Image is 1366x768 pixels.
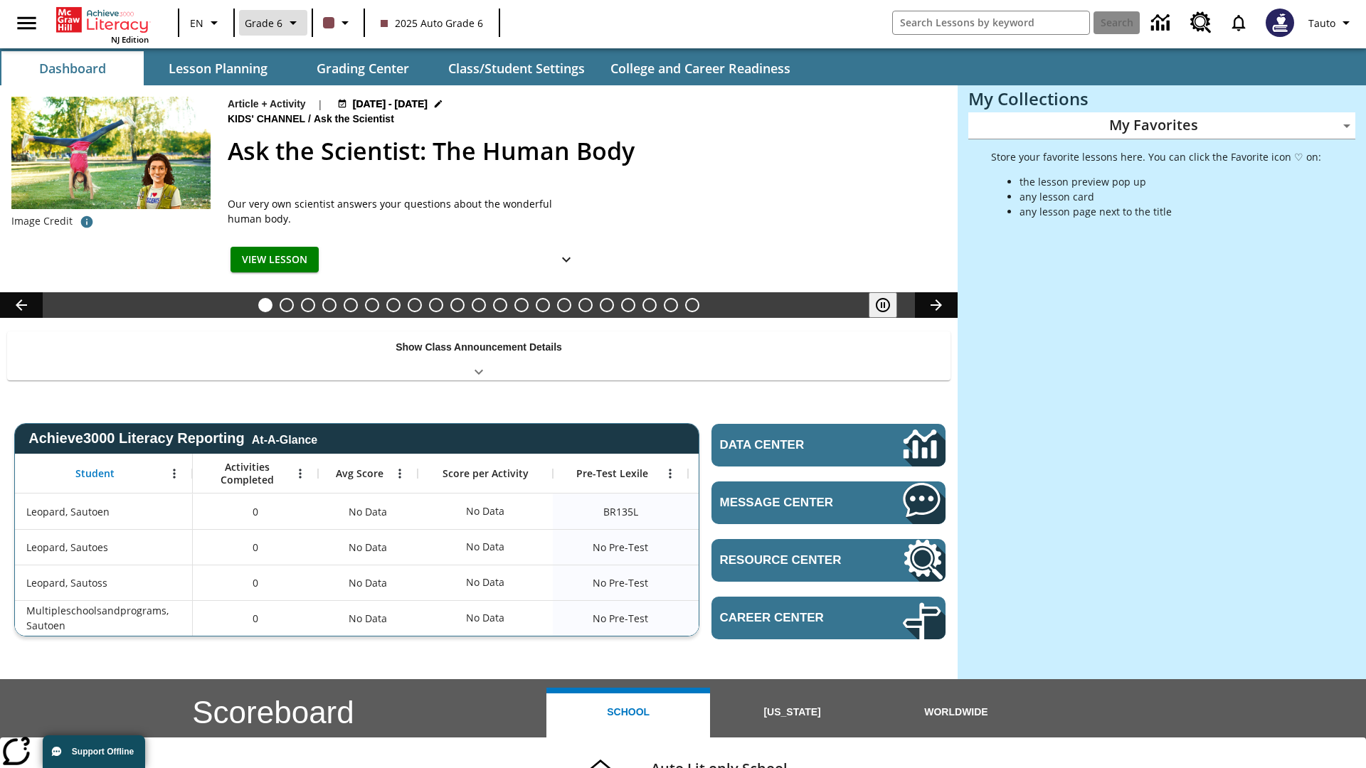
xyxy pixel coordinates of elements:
button: Class color is dark brown. Change class color [317,10,359,36]
h2: Ask the Scientist: The Human Body [228,133,941,169]
span: EN [190,16,203,31]
button: Slide 19 Remembering Justice O'Connor [642,298,657,312]
div: Beginning reader 135 Lexile, ER, Based on the Lexile Reading measure, student is an Emerging Read... [688,494,823,529]
span: Grade 6 [245,16,282,31]
div: Home [56,4,149,45]
button: Lesson carousel, Next [915,292,958,318]
input: search field [893,11,1089,34]
div: No Data, Multipleschoolsandprograms, Sautoen [459,604,512,632]
p: Store your favorite lessons here. You can click the Favorite icon ♡ on: [991,149,1321,164]
span: No Data [341,604,394,633]
button: Slide 15 Pre-release lesson [557,298,571,312]
button: Slide 20 Point of View [664,298,678,312]
div: No Data, Leopard, Sautoss [688,565,823,600]
div: No Data, Multipleschoolsandprograms, Sautoen [688,600,823,636]
span: Data Center [720,438,854,452]
button: Show Details [552,247,581,273]
span: Score per Activity [443,467,529,480]
button: Slide 1 Ask the Scientist: The Human Body [258,298,272,312]
button: Slide 11 Attack of the Terrifying Tomatoes [472,298,486,312]
button: Slide 6 Do You Want Fries With That? [365,298,379,312]
span: 2025 Auto Grade 6 [381,16,483,31]
li: the lesson preview pop up [1020,174,1321,189]
span: No Data [341,497,394,526]
button: Open Menu [389,463,411,484]
button: Class/Student Settings [437,51,596,85]
button: Slide 14 Mixed Practice: Citing Evidence [536,298,550,312]
button: Pause [869,292,897,318]
div: No Data, Leopard, Sautoen [459,497,512,526]
span: 0 [253,611,258,626]
span: Student [75,467,115,480]
div: 0, Leopard, Sautoss [193,565,318,600]
span: Leopard, Sautoen [26,504,110,519]
span: Leopard, Sautoss [26,575,107,590]
button: Dashboard [1,51,144,85]
button: View Lesson [231,247,319,273]
button: [US_STATE] [710,688,874,737]
a: Resource Center, Will open in new tab [1182,4,1220,42]
button: Aug 24 - Aug 24 Choose Dates [334,97,447,112]
p: Show Class Announcement Details [396,340,562,355]
div: No Data, Leopard, Sautoen [318,494,418,529]
a: Data Center [711,424,946,466]
button: Language: EN, Select a language [184,10,229,36]
a: Career Center [711,597,946,639]
div: No Data, Leopard, Sautoes [318,529,418,565]
span: 0 [253,540,258,555]
span: Leopard, Sautoes [26,540,108,555]
button: Profile/Settings [1303,10,1360,36]
span: Message Center [720,496,860,510]
div: Pause [869,292,911,318]
span: Our very own scientist answers your questions about the wonderful human body. [228,196,583,226]
button: Worldwide [874,688,1038,737]
a: Message Center [711,481,946,524]
li: any lesson page next to the title [1020,204,1321,219]
button: Slide 10 Solar Power to the People [450,298,465,312]
button: Slide 7 Dirty Jobs Kids Had To Do [386,298,401,312]
span: Career Center [720,611,860,625]
div: No Data, Leopard, Sautoss [318,565,418,600]
button: Slide 18 Hooray for Constitution Day! [621,298,635,312]
button: Open Menu [164,463,185,484]
div: 0, Multipleschoolsandprograms, Sautoen [193,600,318,636]
button: Slide 12 Fashion Forward in Ancient Rome [493,298,507,312]
button: Slide 17 Cooking Up Native Traditions [600,298,614,312]
span: Avg Score [336,467,383,480]
div: My Favorites [968,112,1355,139]
button: Grading Center [292,51,434,85]
img: Young girl doing a cartwheel [11,97,211,209]
button: School [546,688,710,737]
button: Slide 8 Cars of the Future? [408,298,422,312]
span: Pre-Test Lexile [576,467,648,480]
button: Lesson Planning [147,51,289,85]
a: Resource Center, Will open in new tab [711,539,946,582]
span: 0 [253,504,258,519]
span: Multipleschoolsandprograms, Sautoen [26,603,185,633]
span: NJ Edition [111,34,149,45]
span: | [317,97,323,112]
button: Slide 3 More S Sounds Like Z [301,298,315,312]
p: Image Credit [11,214,73,228]
button: Slide 4 Taking Movies to the X-Dimension [322,298,337,312]
button: Open Menu [290,463,311,484]
span: No Pre-Test, Leopard, Sautoss [593,575,648,590]
div: At-A-Glance [252,431,317,447]
div: No Data, Multipleschoolsandprograms, Sautoen [318,600,418,636]
button: Slide 5 All Aboard the Hyperloop? [344,298,358,312]
button: Slide 21 The Constitution's Balancing Act [685,298,699,312]
button: Open side menu [6,2,48,44]
button: Support Offline [43,735,145,768]
span: [DATE] - [DATE] [353,97,428,112]
span: No Data [341,568,394,597]
button: Slide 2 Strange New Worlds [280,298,294,312]
div: No Data, Leopard, Sautoes [688,529,823,565]
h3: My Collections [968,89,1355,109]
div: 0, Leopard, Sautoes [193,529,318,565]
li: any lesson card [1020,189,1321,204]
a: Data Center [1143,4,1182,43]
span: Tauto [1308,16,1335,31]
button: Slide 9 The Last Homesteaders [429,298,443,312]
p: Article + Activity [228,97,306,112]
span: Achieve3000 Literacy Reporting [28,430,317,447]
